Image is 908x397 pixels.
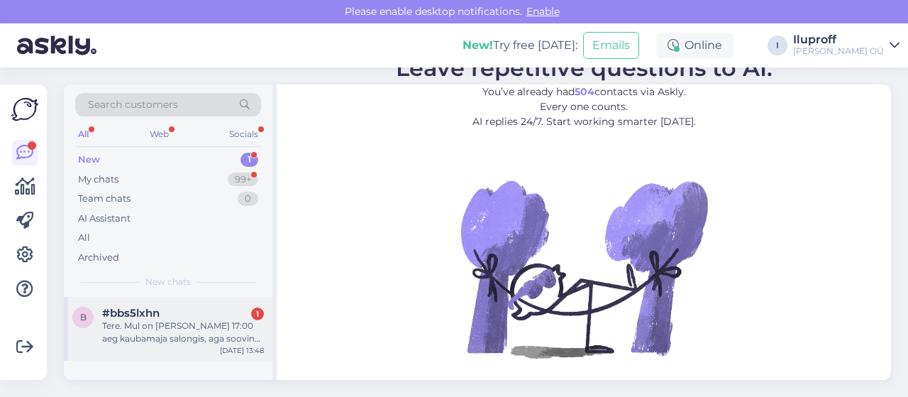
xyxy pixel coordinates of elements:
[656,33,733,58] div: Online
[11,96,38,123] img: Askly Logo
[793,34,884,45] div: Iluproff
[463,37,577,54] div: Try free [DATE]:
[575,85,594,98] b: 504
[251,308,264,320] div: 1
[78,153,100,167] div: New
[147,125,172,143] div: Web
[768,36,787,55] div: I
[793,34,899,57] a: Iluproff[PERSON_NAME] OÜ
[78,251,119,265] div: Archived
[78,212,131,226] div: AI Assistant
[75,125,92,143] div: All
[583,32,639,59] button: Emails
[793,45,884,57] div: [PERSON_NAME] OÜ
[396,54,773,82] span: Leave repetitive questions to AI.
[88,97,178,112] span: Search customers
[78,173,118,187] div: My chats
[226,125,261,143] div: Socials
[78,192,131,206] div: Team chats
[102,320,264,345] div: Tere. Mul on [PERSON_NAME] 17:00 aeg kaubamaja salongis, aga soovin seda tühistada. [PERSON_NAME]...
[228,173,258,187] div: 99+
[80,312,87,322] span: b
[220,345,264,356] div: [DATE] 13:48
[396,85,773,129] p: You’ve already had contacts via Askly. Every one counts. AI replies 24/7. Start working smarter [...
[78,231,90,245] div: All
[238,192,258,206] div: 0
[456,141,712,396] img: No Chat active
[463,38,493,52] b: New!
[102,307,160,320] span: #bbs5lxhn
[145,276,191,288] span: New chats
[522,5,564,18] span: Enable
[240,153,258,167] div: 1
